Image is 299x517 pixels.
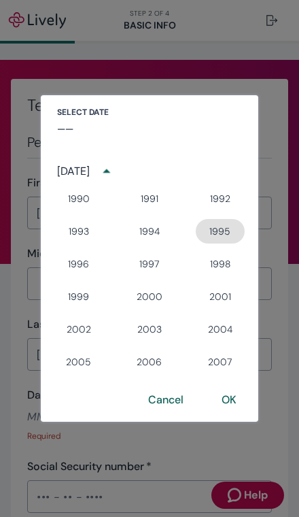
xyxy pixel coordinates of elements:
button: year view is open, switch to calendar view [94,159,119,184]
button: 1994 [125,219,174,244]
div: [DATE] [57,163,90,180]
button: 1991 [125,186,174,211]
button: 2005 [54,350,103,374]
button: 2004 [196,317,245,341]
button: 1999 [54,284,103,309]
button: 2006 [125,350,174,374]
span: Select date [57,106,109,118]
button: 1995 [196,219,245,244]
button: 1998 [196,252,245,276]
button: 1992 [196,186,245,211]
button: 1990 [54,186,103,211]
button: 1993 [54,219,103,244]
button: Cancel [132,384,200,416]
h4: –– [57,118,73,139]
button: 1997 [125,252,174,276]
button: 2002 [54,317,103,341]
button: 1996 [54,252,103,276]
button: 2001 [196,284,245,309]
button: OK [205,384,253,416]
button: 2007 [196,350,245,374]
button: 2003 [125,317,174,341]
button: 2000 [125,284,174,309]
